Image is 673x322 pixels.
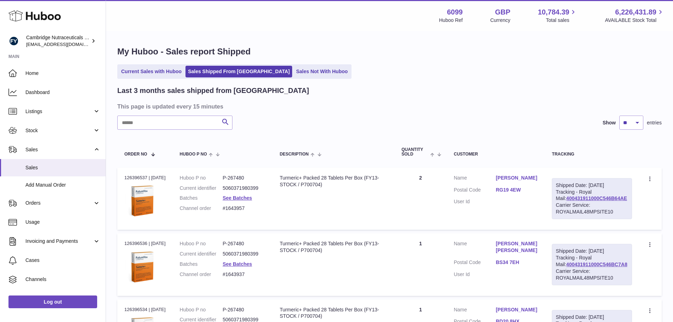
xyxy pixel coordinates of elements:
[124,240,166,247] div: 126396536 | [DATE]
[180,240,223,247] dt: Huboo P no
[180,195,223,201] dt: Batches
[117,103,660,110] h3: This page is updated every 15 minutes
[490,17,510,24] div: Currency
[603,119,616,126] label: Show
[495,7,510,17] strong: GBP
[395,168,447,230] td: 2
[552,152,632,157] div: Tracking
[25,182,100,188] span: Add Manual Order
[117,86,309,95] h2: Last 3 months sales shipped from [GEOGRAPHIC_DATA]
[223,175,266,181] dd: P-267480
[25,238,93,245] span: Invoicing and Payments
[180,205,223,212] dt: Channel order
[556,202,628,215] div: Carrier Service: ROYALMAIL48MPSITE10
[223,251,266,257] dd: 5060371980399
[223,205,266,212] dd: #1643957
[223,195,252,201] a: See Batches
[25,89,100,96] span: Dashboard
[223,185,266,192] dd: 5060371980399
[8,36,19,46] img: huboo@camnutra.com
[454,198,496,205] dt: User Id
[25,257,100,264] span: Cases
[124,152,147,157] span: Order No
[25,276,100,283] span: Channels
[454,306,496,315] dt: Name
[119,66,184,77] a: Current Sales with Huboo
[25,127,93,134] span: Stock
[25,200,93,206] span: Orders
[280,152,309,157] span: Description
[556,248,628,254] div: Shipped Date: [DATE]
[605,17,665,24] span: AVAILABLE Stock Total
[25,219,100,226] span: Usage
[180,185,223,192] dt: Current identifier
[180,152,207,157] span: Huboo P no
[566,195,627,201] a: 400431911000C546B64AE
[8,295,97,308] a: Log out
[117,46,662,57] h1: My Huboo - Sales report Shipped
[223,261,252,267] a: See Batches
[180,251,223,257] dt: Current identifier
[454,271,496,278] dt: User Id
[180,261,223,268] dt: Batches
[280,306,388,320] div: Turmeric+ Packed 28 Tablets Per Box (FY13-STOCK / P700704)
[280,240,388,254] div: Turmeric+ Packed 28 Tablets Per Box (FY13-STOCK / P700704)
[538,7,569,17] span: 10,784.39
[546,17,577,24] span: Total sales
[454,187,496,195] dt: Postal Code
[454,259,496,268] dt: Postal Code
[566,262,627,267] a: 400431911000C546BC7A8
[180,271,223,278] dt: Channel order
[496,259,538,266] a: BS34 7EH
[124,183,160,218] img: 60991619191506.png
[26,41,104,47] span: [EMAIL_ADDRESS][DOMAIN_NAME]
[25,108,93,115] span: Listings
[294,66,350,77] a: Sales Not With Huboo
[402,147,429,157] span: Quantity Sold
[180,175,223,181] dt: Huboo P no
[552,244,632,285] div: Tracking - Royal Mail:
[552,178,632,219] div: Tracking - Royal Mail:
[223,306,266,313] dd: P-267480
[447,7,463,17] strong: 6099
[395,233,447,295] td: 1
[556,314,628,321] div: Shipped Date: [DATE]
[556,182,628,189] div: Shipped Date: [DATE]
[124,249,160,285] img: 60991619191506.png
[124,175,166,181] div: 126396537 | [DATE]
[124,306,166,313] div: 126396534 | [DATE]
[26,34,90,48] div: Cambridge Nutraceuticals Ltd
[25,146,93,153] span: Sales
[439,17,463,24] div: Huboo Ref
[25,70,100,77] span: Home
[538,7,577,24] a: 10,784.39 Total sales
[647,119,662,126] span: entries
[454,175,496,183] dt: Name
[496,306,538,313] a: [PERSON_NAME]
[185,66,292,77] a: Sales Shipped From [GEOGRAPHIC_DATA]
[556,268,628,281] div: Carrier Service: ROYALMAIL48MPSITE10
[496,187,538,193] a: RG19 4EW
[496,240,538,254] a: [PERSON_NAME] [PERSON_NAME]
[180,306,223,313] dt: Huboo P no
[223,240,266,247] dd: P-267480
[454,240,496,256] dt: Name
[496,175,538,181] a: [PERSON_NAME]
[25,164,100,171] span: Sales
[280,175,388,188] div: Turmeric+ Packed 28 Tablets Per Box (FY13-STOCK / P700704)
[615,7,656,17] span: 6,226,431.89
[605,7,665,24] a: 6,226,431.89 AVAILABLE Stock Total
[454,152,538,157] div: Customer
[223,271,266,278] dd: #1643937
